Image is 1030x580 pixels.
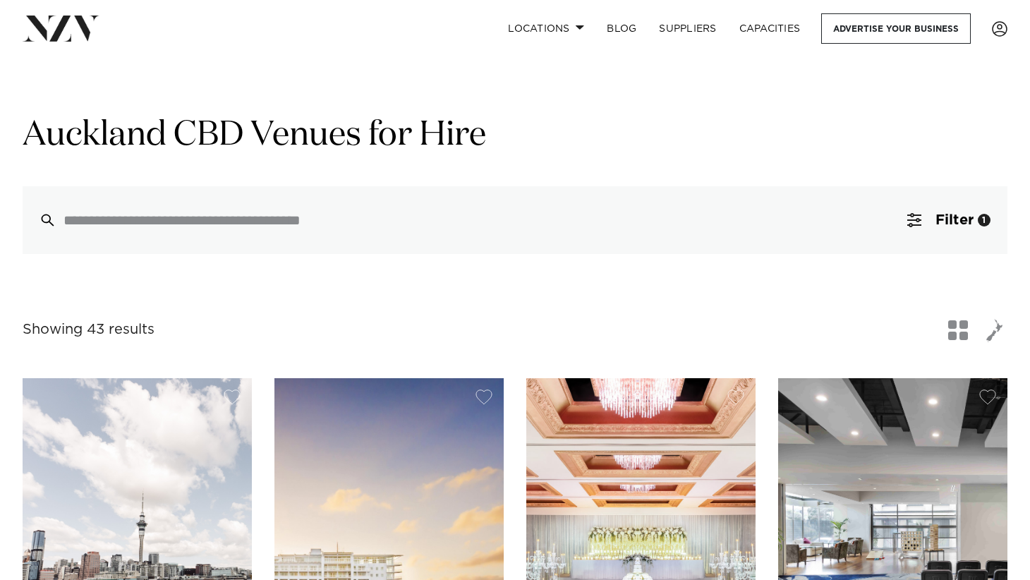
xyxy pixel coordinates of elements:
a: BLOG [595,13,648,44]
img: nzv-logo.png [23,16,99,41]
button: Filter1 [890,186,1007,254]
a: Capacities [728,13,812,44]
span: Filter [935,213,974,227]
h1: Auckland CBD Venues for Hire [23,114,1007,158]
a: Advertise your business [821,13,971,44]
div: Showing 43 results [23,319,154,341]
a: Locations [497,13,595,44]
div: 1 [978,214,990,226]
a: SUPPLIERS [648,13,727,44]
